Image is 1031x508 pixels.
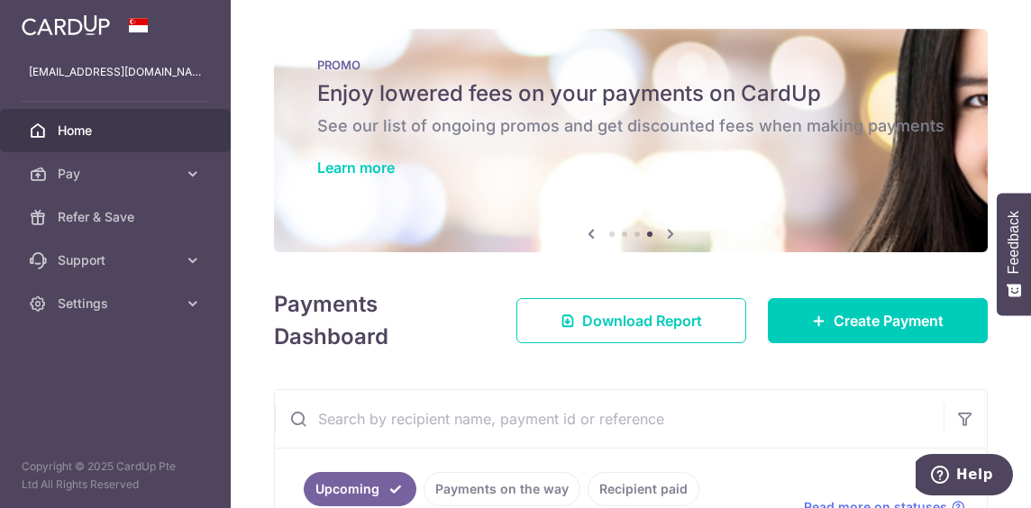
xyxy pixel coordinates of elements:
[274,29,988,252] img: Latest Promos banner
[834,310,944,331] span: Create Payment
[58,251,177,269] span: Support
[22,14,110,36] img: CardUp
[588,472,699,506] a: Recipient paid
[516,298,746,343] a: Download Report
[317,58,944,72] p: PROMO
[58,208,177,226] span: Refer & Save
[317,159,395,177] a: Learn more
[58,295,177,313] span: Settings
[768,298,988,343] a: Create Payment
[58,165,177,183] span: Pay
[317,79,944,108] h5: Enjoy lowered fees on your payments on CardUp
[29,63,202,81] p: [EMAIL_ADDRESS][DOMAIN_NAME]
[582,310,702,331] span: Download Report
[58,122,177,140] span: Home
[1006,211,1022,274] span: Feedback
[275,390,944,448] input: Search by recipient name, payment id or reference
[317,115,944,137] h6: See our list of ongoing promos and get discounted fees when making payments
[916,454,1013,499] iframe: Opens a widget where you can find more information
[274,288,484,353] h4: Payments Dashboard
[424,472,580,506] a: Payments on the way
[997,193,1031,315] button: Feedback - Show survey
[304,472,416,506] a: Upcoming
